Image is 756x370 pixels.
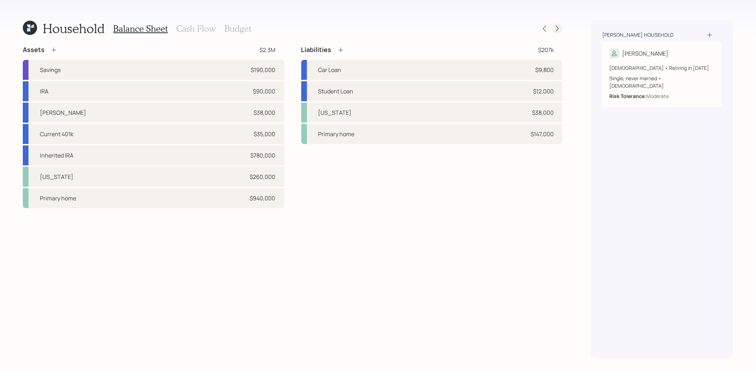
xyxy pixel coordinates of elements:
div: $190,000 [251,66,276,74]
div: $2.3M [260,46,276,54]
div: Current 401k [40,130,73,138]
h1: Household [43,21,105,36]
h4: Liabilities [301,46,332,54]
b: Risk Tolerance: [609,93,646,99]
div: [PERSON_NAME] household [602,31,673,38]
div: $38,000 [254,108,276,117]
div: Primary home [40,194,76,202]
div: $12,000 [533,87,554,96]
div: [PERSON_NAME] [40,108,86,117]
div: $9,800 [535,66,554,74]
h4: Assets [23,46,45,54]
div: $147,000 [531,130,554,138]
div: $90,000 [253,87,276,96]
div: $260,000 [250,173,276,181]
div: Moderate [646,92,669,100]
div: Car Loan [318,66,341,74]
div: Primary home [318,130,355,138]
div: IRA [40,87,48,96]
div: Student Loan [318,87,354,96]
div: $38,000 [532,108,554,117]
div: $35,000 [254,130,276,138]
div: $207k [538,46,554,54]
div: Single, never married • [DEMOGRAPHIC_DATA] [609,74,715,89]
div: Inherited IRA [40,151,73,160]
h3: Balance Sheet [113,24,168,34]
div: $780,000 [251,151,276,160]
div: $940,000 [250,194,276,202]
h3: Cash Flow [176,24,216,34]
div: [US_STATE] [40,173,73,181]
div: Savings [40,66,61,74]
div: [DEMOGRAPHIC_DATA] • Retiring in [DATE] [609,64,715,72]
div: [US_STATE] [318,108,352,117]
div: [PERSON_NAME] [622,49,668,58]
h3: Budget [224,24,251,34]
